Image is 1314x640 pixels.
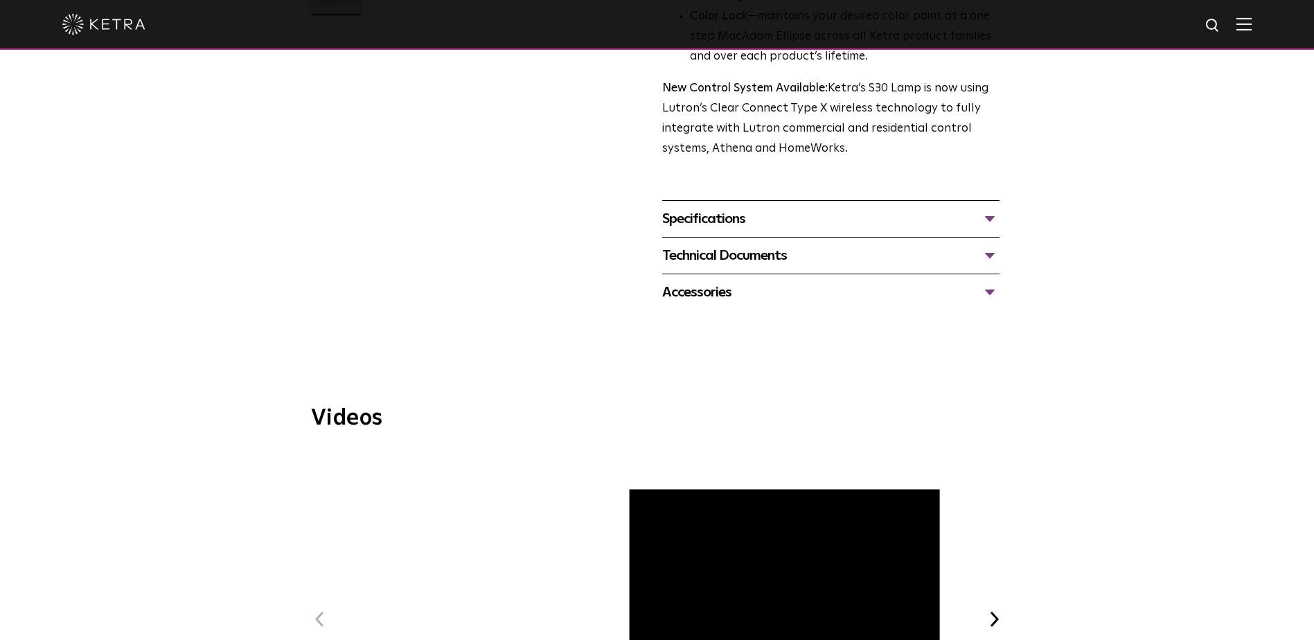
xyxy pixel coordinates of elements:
[986,610,1004,628] button: Next
[311,407,1004,429] h3: Videos
[62,14,145,35] img: ketra-logo-2019-white
[662,245,1000,267] div: Technical Documents
[1236,17,1252,30] img: Hamburger%20Nav.svg
[662,82,828,94] strong: New Control System Available:
[662,208,1000,230] div: Specifications
[662,281,1000,303] div: Accessories
[311,610,329,628] button: Previous
[1205,17,1222,35] img: search icon
[662,79,1000,159] p: Ketra’s S30 Lamp is now using Lutron’s Clear Connect Type X wireless technology to fully integrat...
